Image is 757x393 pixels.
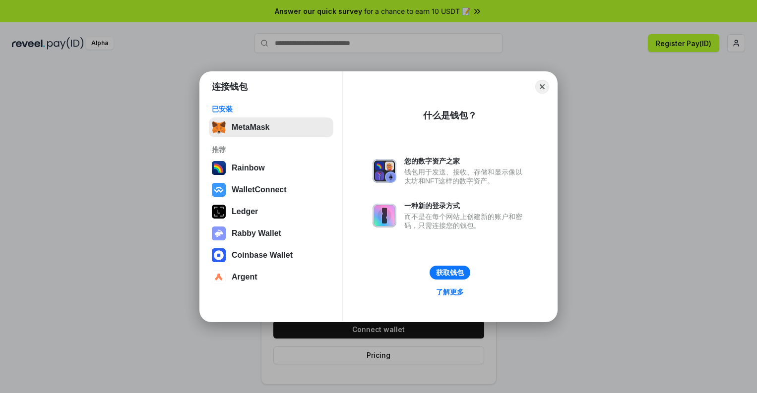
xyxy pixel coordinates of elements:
img: svg+xml,%3Csvg%20width%3D%2228%22%20height%3D%2228%22%20viewBox%3D%220%200%2028%2028%22%20fill%3D... [212,183,226,197]
div: 您的数字资产之家 [404,157,527,166]
div: 钱包用于发送、接收、存储和显示像以太坊和NFT这样的数字资产。 [404,168,527,185]
div: 一种新的登录方式 [404,201,527,210]
a: 了解更多 [430,285,470,298]
div: 什么是钱包？ [423,110,477,121]
button: WalletConnect [209,180,333,200]
button: Ledger [209,202,333,222]
img: svg+xml,%3Csvg%20xmlns%3D%22http%3A%2F%2Fwww.w3.org%2F2000%2Fsvg%22%20fill%3D%22none%22%20viewBox... [212,226,226,240]
img: svg+xml,%3Csvg%20xmlns%3D%22http%3A%2F%2Fwww.w3.org%2F2000%2Fsvg%22%20width%3D%2228%22%20height%3... [212,205,226,219]
button: Argent [209,267,333,287]
button: Rainbow [209,158,333,178]
button: Close [535,80,549,94]
div: Argent [232,273,257,281]
img: svg+xml,%3Csvg%20width%3D%22120%22%20height%3D%22120%22%20viewBox%3D%220%200%20120%20120%22%20fil... [212,161,226,175]
div: Coinbase Wallet [232,251,293,260]
img: svg+xml,%3Csvg%20xmlns%3D%22http%3A%2F%2Fwww.w3.org%2F2000%2Fsvg%22%20fill%3D%22none%22%20viewBox... [373,204,396,227]
div: Ledger [232,207,258,216]
div: Rabby Wallet [232,229,281,238]
div: 了解更多 [436,287,464,296]
div: 推荐 [212,145,330,154]
button: MetaMask [209,117,333,137]
div: 获取钱包 [436,268,464,277]
img: svg+xml,%3Csvg%20width%3D%2228%22%20height%3D%2228%22%20viewBox%3D%220%200%2028%2028%22%20fill%3D... [212,248,226,262]
button: Rabby Wallet [209,224,333,243]
img: svg+xml,%3Csvg%20xmlns%3D%22http%3A%2F%2Fwww.w3.org%2F2000%2Fsvg%22%20fill%3D%22none%22%20viewBox... [373,159,396,183]
div: Rainbow [232,164,265,172]
div: MetaMask [232,123,269,132]
button: Coinbase Wallet [209,245,333,265]
div: WalletConnect [232,185,287,194]
div: 已安装 [212,105,330,113]
img: svg+xml,%3Csvg%20fill%3D%22none%22%20height%3D%2233%22%20viewBox%3D%220%200%2035%2033%22%20width%... [212,120,226,134]
img: svg+xml,%3Csvg%20width%3D%2228%22%20height%3D%2228%22%20viewBox%3D%220%200%2028%2028%22%20fill%3D... [212,270,226,284]
button: 获取钱包 [430,266,470,280]
div: 而不是在每个网站上创建新的账户和密码，只需连接您的钱包。 [404,212,527,230]
h1: 连接钱包 [212,81,248,93]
